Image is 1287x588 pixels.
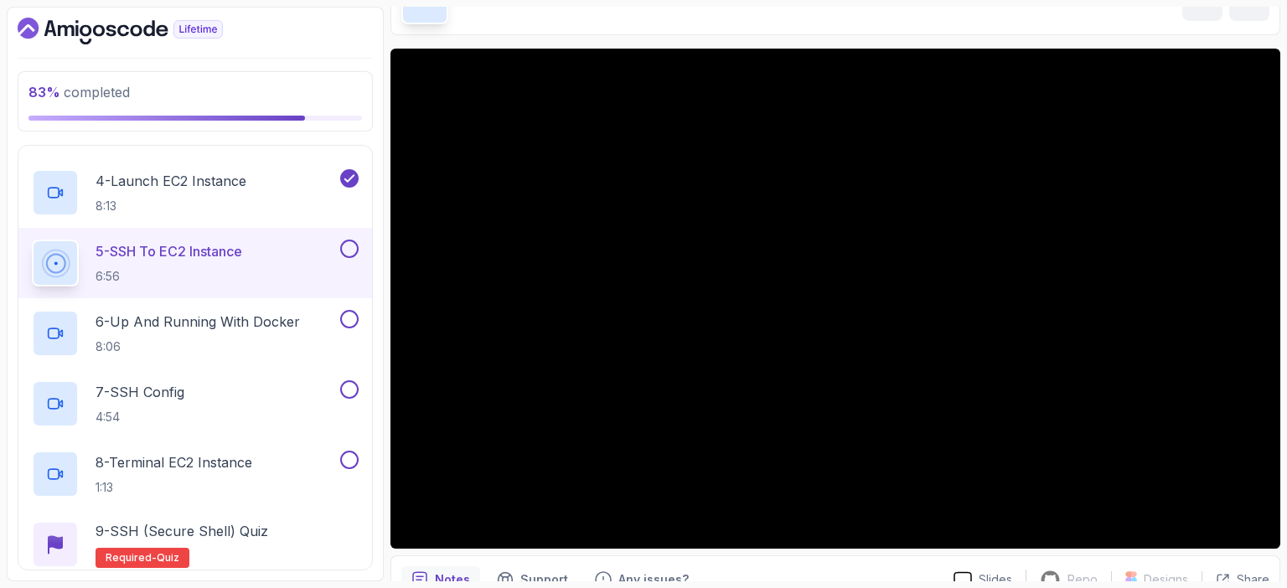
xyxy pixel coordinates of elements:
span: quiz [157,551,179,565]
button: 8-Terminal EC2 Instance1:13 [32,451,359,498]
button: 7-SSH Config4:54 [32,380,359,427]
button: 9-SSH (Secure Shell) QuizRequired-quiz [32,521,359,568]
a: Dashboard [18,18,261,44]
p: 6 - Up And Running With Docker [96,312,300,332]
button: 6-Up And Running With Docker8:06 [32,310,359,357]
p: Repo [1067,571,1098,588]
p: 4 - Launch EC2 Instance [96,171,246,191]
p: 1:13 [96,479,252,496]
p: 4:54 [96,409,184,426]
p: Share [1237,571,1269,588]
p: 6:56 [96,268,242,285]
span: completed [28,84,130,101]
p: Notes [435,571,470,588]
p: Any issues? [618,571,689,588]
iframe: 5 - SSH to EC2 Instance [390,49,1280,549]
p: 8:06 [96,338,300,355]
p: 5 - SSH to EC2 Instance [96,241,242,261]
p: 7 - SSH Config [96,382,184,402]
p: Support [520,571,568,588]
p: 8 - Terminal EC2 Instance [96,452,252,472]
span: 83 % [28,84,60,101]
span: Required- [106,551,157,565]
button: 5-SSH to EC2 Instance6:56 [32,240,359,286]
p: 8:13 [96,198,246,214]
p: 9 - SSH (Secure Shell) Quiz [96,521,268,541]
p: Slides [979,571,1012,588]
button: 4-Launch EC2 Instance8:13 [32,169,359,216]
p: Designs [1144,571,1188,588]
button: Share [1202,571,1269,588]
